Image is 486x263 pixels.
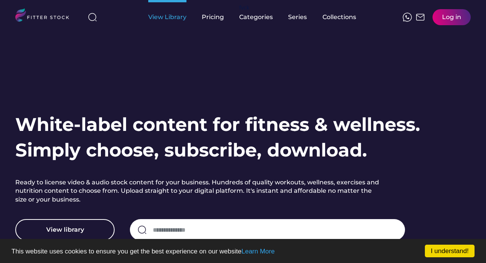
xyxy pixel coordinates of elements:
img: Frame%2051.svg [416,13,425,22]
a: Learn More [241,248,275,255]
div: Series [288,13,307,21]
button: View library [15,219,115,240]
div: fvck [239,4,249,11]
h2: Ready to license video & audio stock content for your business. Hundreds of quality workouts, wel... [15,178,382,204]
h1: White-label content for fitness & wellness. Simply choose, subscribe, download. [15,112,420,163]
div: Log in [442,13,461,21]
div: Categories [239,13,273,21]
div: View Library [148,13,186,21]
div: Pricing [202,13,224,21]
a: I understand! [425,245,475,257]
div: Collections [322,13,356,21]
p: This website uses cookies to ensure you get the best experience on our website [11,248,475,255]
img: meteor-icons_whatsapp%20%281%29.svg [403,13,412,22]
img: search-normal%203.svg [88,13,97,22]
img: LOGO.svg [15,8,76,24]
img: search-normal.svg [138,225,147,234]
